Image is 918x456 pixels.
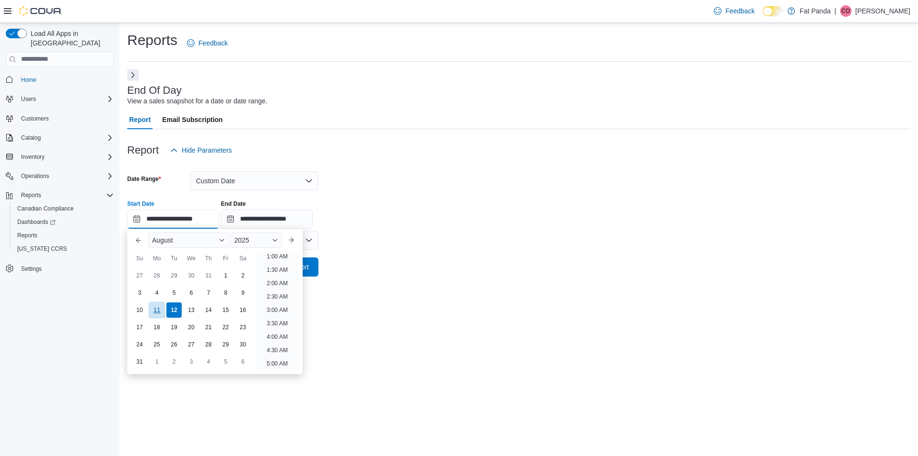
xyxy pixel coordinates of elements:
div: day-4 [149,285,164,300]
button: Customers [2,111,118,125]
li: 4:00 AM [263,331,292,343]
span: Canadian Compliance [13,203,114,214]
span: [US_STATE] CCRS [17,245,67,253]
p: Fat Panda [800,5,831,17]
button: Reports [2,189,118,202]
div: day-9 [235,285,251,300]
button: [US_STATE] CCRS [10,242,118,256]
a: Feedback [183,33,231,53]
div: day-6 [184,285,199,300]
div: day-30 [184,268,199,283]
div: day-21 [201,320,216,335]
a: Customers [17,113,53,124]
span: Home [21,76,36,84]
li: 4:30 AM [263,345,292,356]
span: Settings [21,265,42,273]
div: day-2 [235,268,251,283]
a: Canadian Compliance [13,203,77,214]
div: day-28 [149,268,164,283]
div: day-29 [218,337,233,352]
input: Press the down key to enter a popover containing a calendar. Press the escape key to close the po... [127,210,219,229]
div: day-16 [235,302,251,318]
li: 1:00 AM [263,251,292,262]
span: Email Subscription [162,110,223,129]
a: Reports [13,230,41,241]
div: day-1 [218,268,233,283]
span: CO [841,5,850,17]
div: Sa [235,251,251,266]
div: day-11 [148,301,165,318]
div: day-7 [201,285,216,300]
a: Home [17,74,40,86]
label: End Date [221,200,246,208]
nav: Complex example [6,69,114,300]
input: Press the down key to open a popover containing a calendar. [221,210,313,229]
span: Reports [17,189,114,201]
span: Feedback [725,6,754,16]
div: day-31 [132,354,147,369]
div: day-22 [218,320,233,335]
li: 2:00 AM [263,278,292,289]
span: Catalog [17,132,114,144]
span: Report [129,110,151,129]
div: day-5 [166,285,182,300]
div: day-13 [184,302,199,318]
div: day-31 [201,268,216,283]
div: day-8 [218,285,233,300]
span: Feedback [198,38,228,48]
label: Start Date [127,200,154,208]
a: Dashboards [10,215,118,229]
p: [PERSON_NAME] [855,5,910,17]
span: August [152,236,173,244]
ul: Time [255,252,299,370]
span: Reports [21,191,41,199]
div: Button. Open the year selector. 2025 is currently selected. [230,233,282,248]
span: Dashboards [17,218,55,226]
h1: Reports [127,31,177,50]
li: 2:30 AM [263,291,292,302]
span: Users [17,93,114,105]
div: Fr [218,251,233,266]
div: day-5 [218,354,233,369]
div: We [184,251,199,266]
span: Load All Apps in [GEOGRAPHIC_DATA] [27,29,114,48]
div: day-3 [132,285,147,300]
button: Home [2,73,118,87]
button: Custom Date [190,171,318,190]
div: day-24 [132,337,147,352]
div: day-17 [132,320,147,335]
span: Operations [21,172,49,180]
div: day-27 [132,268,147,283]
div: day-3 [184,354,199,369]
div: day-15 [218,302,233,318]
span: Canadian Compliance [17,205,74,212]
div: day-18 [149,320,164,335]
span: Dashboards [13,216,114,228]
div: day-25 [149,337,164,352]
span: Hide Parameters [182,145,232,155]
a: Feedback [710,1,758,21]
a: Dashboards [13,216,59,228]
h3: End Of Day [127,85,182,96]
label: Date Range [127,175,161,183]
div: day-28 [201,337,216,352]
span: Inventory [21,153,44,161]
div: day-26 [166,337,182,352]
span: 2025 [234,236,249,244]
button: Next month [284,233,299,248]
span: Inventory [17,151,114,163]
button: Inventory [2,150,118,164]
button: Catalog [17,132,44,144]
div: Cherise Oram [840,5,852,17]
div: Su [132,251,147,266]
span: Operations [17,170,114,182]
button: Operations [17,170,53,182]
span: Customers [17,112,114,124]
span: Catalog [21,134,41,142]
li: 3:00 AM [263,304,292,316]
a: Settings [17,263,45,275]
h3: Report [127,145,159,156]
p: | [834,5,836,17]
span: Users [21,95,36,103]
button: Settings [2,261,118,275]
